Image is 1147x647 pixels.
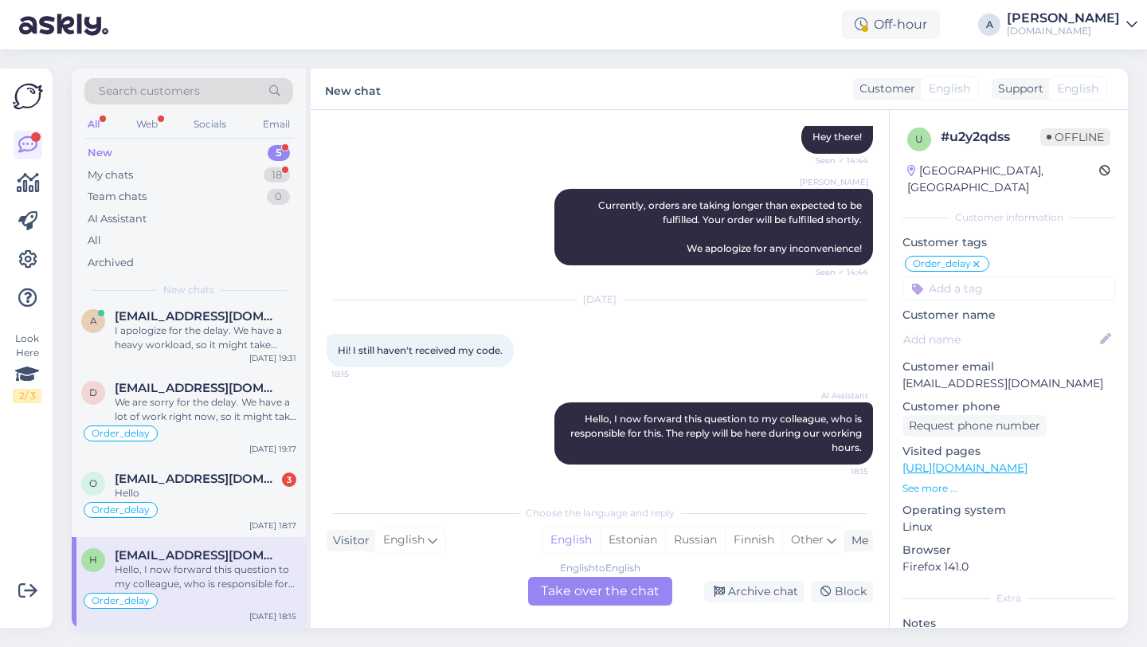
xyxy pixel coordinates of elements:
span: a [90,315,97,327]
div: Block [811,581,873,602]
span: English [1057,80,1098,97]
span: New chats [163,283,214,297]
img: Askly Logo [13,81,43,112]
div: Web [133,114,161,135]
span: AI Assistant [808,390,868,402]
span: Other [791,532,824,547]
span: h3s0q4mq@anonaddy.me [115,548,280,563]
div: Hello [115,486,296,500]
div: Hello, I now forward this question to my colleague, who is responsible for this. The reply will b... [115,563,296,591]
div: Visitor [327,532,370,549]
div: English [542,528,600,552]
div: A [978,14,1000,36]
div: Archived [88,255,134,271]
div: My chats [88,167,133,183]
label: New chat [325,78,381,100]
div: Customer [853,80,915,97]
span: Currently, orders are taking longer than expected to be fulfilled. Your order will be fulfilled s... [598,199,864,254]
span: Hello, I now forward this question to my colleague, who is responsible for this. The reply will b... [570,413,864,453]
div: New [88,145,112,161]
p: [EMAIL_ADDRESS][DOMAIN_NAME] [902,375,1115,392]
div: Team chats [88,189,147,205]
div: Email [260,114,293,135]
p: Customer tags [902,234,1115,251]
div: Extra [902,591,1115,606]
div: [DATE] [327,292,873,307]
span: h [89,554,97,566]
div: Estonian [600,528,665,552]
div: I apologize for the delay. We have a heavy workload, so it might take longer to fulfill orders. Y... [115,323,296,352]
div: [DOMAIN_NAME] [1007,25,1120,37]
p: Customer name [902,307,1115,323]
a: [PERSON_NAME][DOMAIN_NAME] [1007,12,1137,37]
div: All [84,114,103,135]
span: argo342@gmail.com [115,309,280,323]
div: Archive chat [704,581,804,602]
a: [URL][DOMAIN_NAME] [902,461,1028,475]
div: Customer information [902,210,1115,225]
div: [DATE] 19:17 [249,443,296,455]
span: Offline [1040,128,1110,146]
span: Order_delay [92,596,150,606]
div: 3 [282,473,296,487]
input: Add a tag [902,276,1115,300]
span: d [89,386,97,398]
div: [PERSON_NAME] [1007,12,1120,25]
span: English [929,80,970,97]
input: Add name [903,331,1097,348]
div: AI Assistant [88,211,147,227]
div: Off-hour [842,10,940,39]
span: Order_delay [92,505,150,515]
div: Socials [190,114,229,135]
span: u [915,133,923,145]
div: All [88,233,101,249]
span: Order_delay [92,429,150,438]
div: 5 [268,145,290,161]
span: Hey there! [812,131,862,143]
div: Finnish [725,528,782,552]
span: dace34745@gmail.com [115,381,280,395]
span: Order_delay [913,259,971,269]
div: 18 [264,167,290,183]
div: [DATE] 19:31 [249,352,296,364]
div: [GEOGRAPHIC_DATA], [GEOGRAPHIC_DATA] [907,163,1099,196]
p: Notes [902,615,1115,632]
div: Support [992,80,1043,97]
p: Browser [902,542,1115,559]
span: Seen ✓ 14:44 [808,155,868,167]
span: o [89,477,97,489]
span: English [383,531,425,549]
p: Operating system [902,502,1115,519]
div: [DATE] 18:15 [249,610,296,622]
div: Request phone number [902,415,1047,437]
span: Hi! I still haven't received my code. [338,344,503,356]
span: olekorsolme@gmail.com [115,472,280,486]
span: 18:15 [808,465,868,477]
p: See more ... [902,481,1115,496]
p: Firefox 141.0 [902,559,1115,575]
span: 18:15 [331,368,391,380]
div: Choose the language and reply [327,506,873,520]
p: Linux [902,519,1115,535]
div: 2 / 3 [13,389,41,403]
div: English to English [560,561,640,575]
div: [DATE] 18:17 [249,520,296,531]
div: # u2y2qdss [941,127,1040,147]
div: Take over the chat [528,577,672,606]
span: [PERSON_NAME] [800,176,868,188]
span: Seen ✓ 14:44 [808,266,868,278]
p: Customer email [902,359,1115,375]
div: Me [845,532,868,549]
p: Visited pages [902,443,1115,460]
span: Search customers [99,83,200,100]
p: Customer phone [902,398,1115,415]
div: We are sorry for the delay. We have a lot of work right now, so it might take a bit longer to sen... [115,395,296,424]
div: 0 [267,189,290,205]
div: Look Here [13,331,41,403]
div: Russian [665,528,725,552]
